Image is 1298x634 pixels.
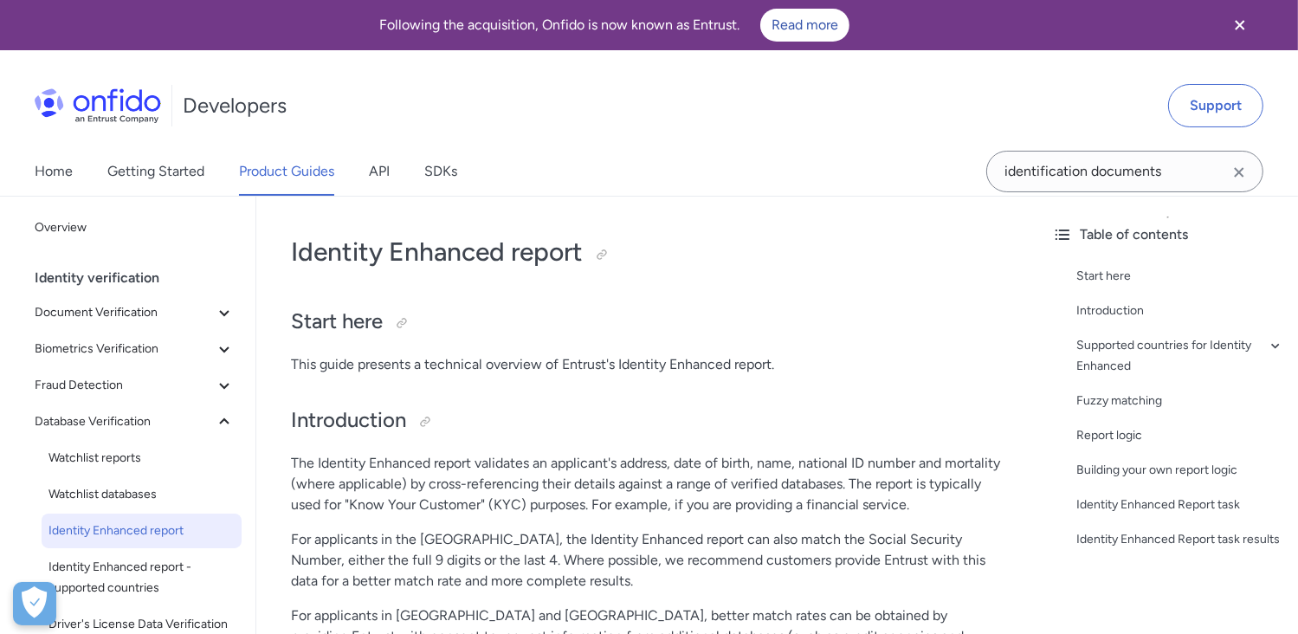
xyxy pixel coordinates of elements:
div: Cookie Preferences [13,582,56,625]
a: Report logic [1076,425,1284,446]
span: Identity Enhanced report [48,521,235,541]
a: Start here [1076,266,1284,287]
button: Document Verification [28,295,242,330]
h2: Introduction [291,406,1004,436]
a: SDKs [424,147,457,196]
p: This guide presents a technical overview of Entrust's Identity Enhanced report. [291,354,1004,375]
input: Onfido search input field [986,151,1263,192]
a: Identity Enhanced Report task [1076,495,1284,515]
button: Fraud Detection [28,368,242,403]
a: Introduction [1076,301,1284,321]
svg: Clear search field button [1229,162,1250,183]
p: The Identity Enhanced report validates an applicant's address, date of birth, name, national ID n... [291,453,1004,515]
a: Identity Enhanced report [42,514,242,548]
p: For applicants in the [GEOGRAPHIC_DATA], the Identity Enhanced report can also match the Social S... [291,529,1004,592]
a: Product Guides [239,147,334,196]
span: Document Verification [35,302,214,323]
button: Close banner [1208,3,1272,47]
a: API [369,147,390,196]
span: Fraud Detection [35,375,214,396]
a: Identity Enhanced report - supported countries [42,550,242,605]
a: Read more [760,9,849,42]
div: Identity verification [35,261,249,295]
a: Identity Enhanced Report task results [1076,529,1284,550]
a: Watchlist databases [42,477,242,512]
a: Watchlist reports [42,441,242,475]
a: Supported countries for Identity Enhanced [1076,335,1284,377]
a: Support [1168,84,1263,127]
div: Table of contents [1052,224,1284,245]
img: Onfido Logo [35,88,161,123]
h1: Developers [183,92,287,120]
h2: Start here [291,307,1004,337]
a: Fuzzy matching [1076,391,1284,411]
button: Biometrics Verification [28,332,242,366]
h1: Identity Enhanced report [291,235,1004,269]
a: Home [35,147,73,196]
button: Open Preferences [13,582,56,625]
span: Database Verification [35,411,214,432]
a: Overview [28,210,242,245]
div: Following the acquisition, Onfido is now known as Entrust. [21,9,1208,42]
button: Database Verification [28,404,242,439]
a: Getting Started [107,147,204,196]
span: Watchlist reports [48,448,235,469]
span: Watchlist databases [48,484,235,505]
span: Identity Enhanced report - supported countries [48,557,235,598]
svg: Close banner [1230,15,1250,36]
span: Biometrics Verification [35,339,214,359]
a: Building your own report logic [1076,460,1284,481]
span: Overview [35,217,235,238]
